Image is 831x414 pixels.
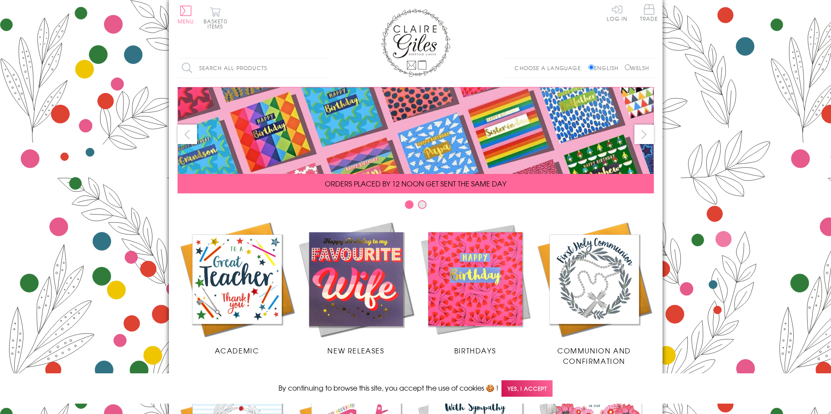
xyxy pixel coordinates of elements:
span: Birthdays [454,345,496,356]
span: Academic [215,345,259,356]
label: English [588,64,623,72]
a: Birthdays [416,220,535,356]
input: Welsh [625,64,631,70]
button: next [634,125,654,144]
button: Carousel Page 1 (Current Slide) [405,200,414,209]
span: New Releases [327,345,384,356]
a: Trade [640,4,658,23]
button: Carousel Page 2 [418,200,427,209]
span: 0 items [207,17,227,30]
a: Log In [607,4,627,21]
span: Yes, I accept [501,380,553,397]
img: Claire Giles Greetings Cards [381,9,450,77]
a: Academic [178,220,297,356]
span: Menu [178,17,194,25]
input: Search all products [178,58,329,78]
span: Communion and Confirmation [557,345,631,366]
button: Basket0 items [204,7,227,29]
label: Welsh [625,64,650,72]
input: English [588,64,594,70]
button: prev [178,125,197,144]
input: Search [320,58,329,78]
div: Carousel Pagination [178,200,654,213]
p: Choose a language: [514,64,587,72]
a: Communion and Confirmation [535,220,654,366]
button: Menu [178,6,194,24]
span: ORDERS PLACED BY 12 NOON GET SENT THE SAME DAY [325,178,506,189]
span: Trade [640,4,658,21]
a: New Releases [297,220,416,356]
